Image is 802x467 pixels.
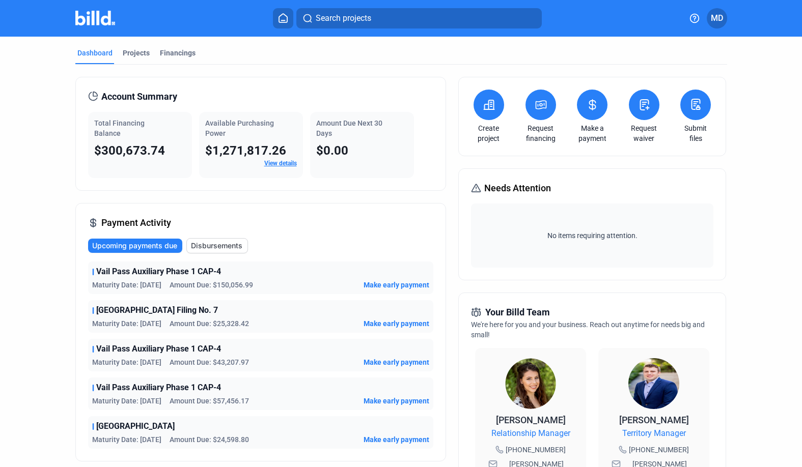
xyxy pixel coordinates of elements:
span: Maturity Date: [DATE] [92,280,161,290]
a: Make a payment [574,123,610,143]
button: Disbursements [186,238,248,253]
span: Your Billd Team [485,305,550,319]
span: Amount Due: $57,456.17 [170,396,249,406]
div: Projects [123,48,150,58]
span: We're here for you and your business. Reach out anytime for needs big and small! [471,320,705,339]
a: View details [264,160,297,167]
button: Make early payment [364,280,429,290]
button: Make early payment [364,357,429,367]
span: Vail Pass Auxiliary Phase 1 CAP-4 [96,382,221,394]
span: Amount Due: $150,056.99 [170,280,253,290]
span: Account Summary [101,90,177,104]
span: MD [711,12,723,24]
span: Available Purchasing Power [205,119,274,137]
span: Payment Activity [101,216,171,230]
span: Total Financing Balance [94,119,145,137]
span: Disbursements [191,241,242,251]
span: [PERSON_NAME] [619,415,689,425]
img: Relationship Manager [505,358,556,409]
span: Amount Due: $43,207.97 [170,357,249,367]
span: [PHONE_NUMBER] [506,445,566,455]
span: [PERSON_NAME] [496,415,566,425]
span: Territory Manager [622,427,686,440]
span: [PHONE_NUMBER] [629,445,689,455]
span: Vail Pass Auxiliary Phase 1 CAP-4 [96,266,221,278]
span: Upcoming payments due [92,241,177,251]
span: $1,271,817.26 [205,143,286,158]
span: Amount Due Next 30 Days [316,119,382,137]
span: Maturity Date: [DATE] [92,318,161,329]
span: Relationship Manager [491,427,570,440]
span: Vail Pass Auxiliary Phase 1 CAP-4 [96,343,221,355]
span: $0.00 [316,143,348,158]
span: $300,673.74 [94,143,165,158]
span: Maturity Date: [DATE] [92,396,161,406]
a: Request financing [523,123,559,143]
span: Needs Attention [484,181,551,195]
a: Submit files [678,123,713,143]
a: Request waiver [626,123,662,143]
span: No items requiring attention. [475,230,709,241]
button: Search projects [296,8,542,28]
span: Maturity Date: [DATE] [92,357,161,367]
button: Upcoming payments due [88,239,182,253]
div: Financings [160,48,196,58]
img: Territory Manager [628,358,679,409]
img: Billd Company Logo [75,11,116,25]
button: Make early payment [364,318,429,329]
a: Create project [471,123,507,143]
span: Search projects [316,12,371,24]
span: [GEOGRAPHIC_DATA] [96,420,175,432]
button: Make early payment [364,434,429,445]
span: Amount Due: $25,328.42 [170,318,249,329]
div: Dashboard [77,48,113,58]
span: Maturity Date: [DATE] [92,434,161,445]
button: MD [707,8,727,28]
span: [GEOGRAPHIC_DATA] Filing No. 7 [96,304,218,316]
span: Amount Due: $24,598.80 [170,434,249,445]
button: Make early payment [364,396,429,406]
